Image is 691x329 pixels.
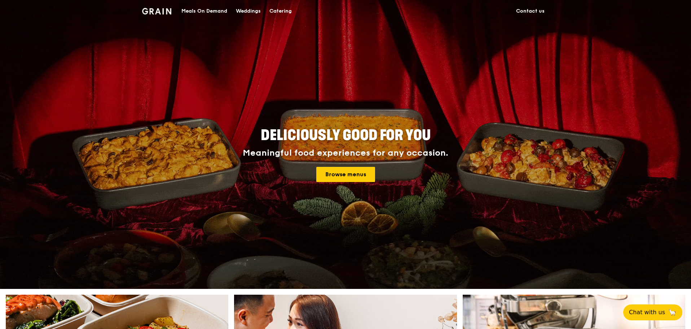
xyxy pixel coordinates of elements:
span: Chat with us [629,308,665,317]
span: 🦙 [668,308,677,317]
div: Meaningful food experiences for any occasion. [216,148,475,158]
a: Browse menus [316,167,375,182]
button: Chat with us🦙 [623,304,682,320]
div: Weddings [236,0,261,22]
div: Meals On Demand [181,0,227,22]
a: Catering [265,0,296,22]
img: Grain [142,8,171,14]
span: Deliciously good for you [261,127,431,144]
a: Weddings [232,0,265,22]
div: Catering [269,0,292,22]
a: Contact us [512,0,549,22]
